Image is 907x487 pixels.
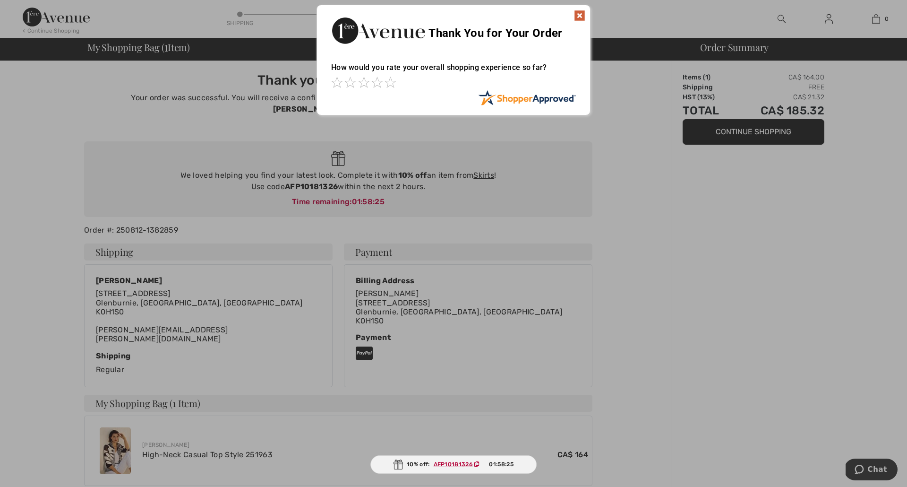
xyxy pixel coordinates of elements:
span: 01:58:25 [489,460,513,469]
div: 10% off: [370,455,537,474]
img: x [574,10,585,21]
img: Thank You for Your Order [331,15,426,46]
img: Gift.svg [394,460,403,470]
span: Thank You for Your Order [428,26,562,40]
span: Chat [22,7,42,15]
ins: AFP10181326 [434,461,473,468]
div: How would you rate your overall shopping experience so far? [331,53,576,90]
